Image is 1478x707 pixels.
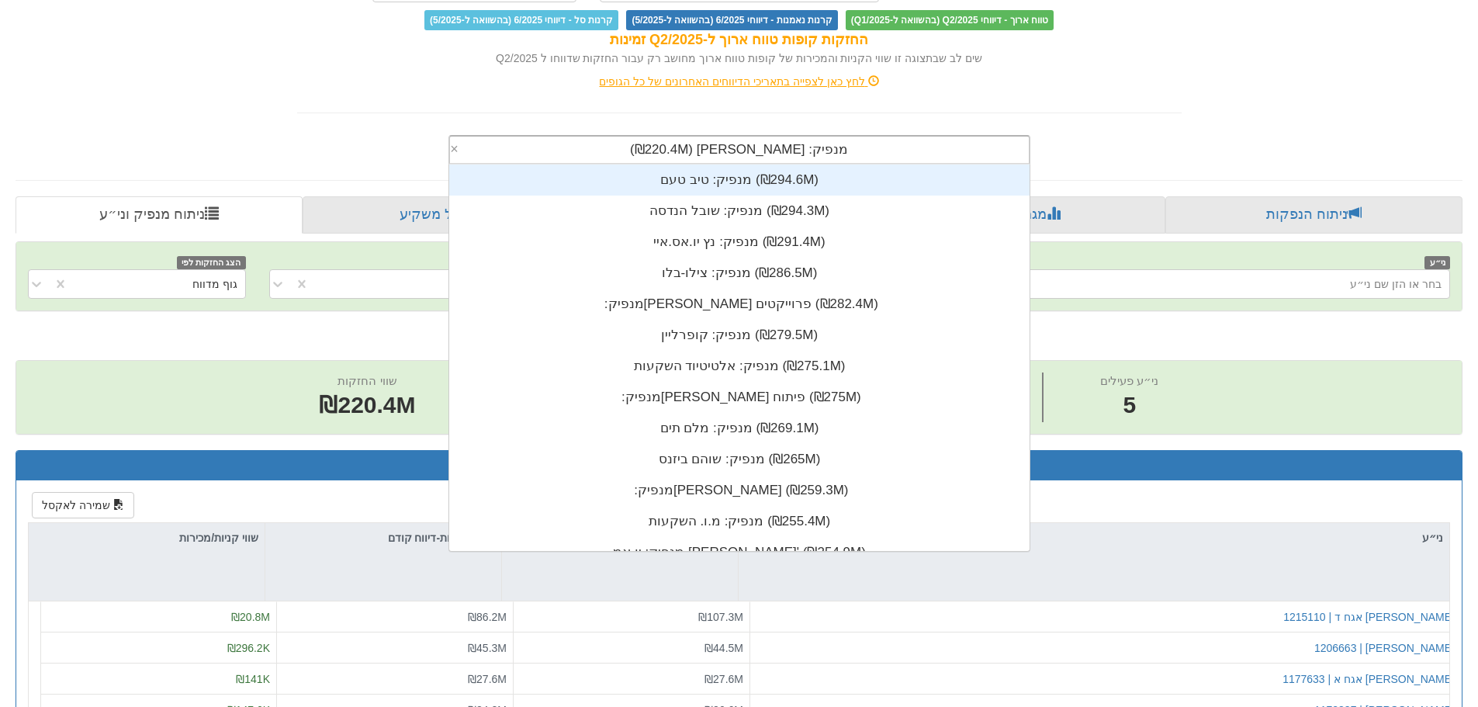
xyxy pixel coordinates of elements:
[1424,256,1450,269] span: ני״ע
[468,642,507,654] span: ₪45.3M
[231,611,270,623] span: ₪20.8M
[704,673,743,685] span: ₪27.6M
[468,673,507,685] span: ₪27.6M
[1314,640,1455,656] button: [PERSON_NAME] | 1206663
[449,227,1030,258] div: מנפיק: ‏נץ יו.אס.איי ‎(₪291.4M)‎
[449,196,1030,227] div: מנפיק: ‏שובל הנדסה ‎(₪294.3M)‎
[449,382,1030,413] div: מנפיק: ‏[PERSON_NAME] פיתוח ‎(₪275M)‎
[28,459,1450,473] h3: סיכום החזקות בני״ע של [PERSON_NAME]
[265,523,501,553] div: שווי החזקות-דיווח קודם
[1100,374,1158,387] span: ני״ע פעילים
[297,50,1182,66] div: שים לב שבתצוגה זו שווי הקניות והמכירות של קופות טווח ארוך מחושב רק עבור החזקות שדווחו ל Q2/2025
[1165,196,1462,234] a: ניתוח הנפקות
[449,413,1030,444] div: מנפיק: ‏מלם תים ‎(₪269.1M)‎
[698,611,743,623] span: ₪107.3M
[32,492,134,518] button: שמירה לאקסל
[626,10,837,30] span: קרנות נאמנות - דיווחי 6/2025 (בהשוואה ל-5/2025)
[286,74,1193,89] div: לחץ כאן לצפייה בתאריכי הדיווחים האחרונים של כל הגופים
[297,30,1182,50] div: החזקות קופות טווח ארוך ל-Q2/2025 זמינות
[449,165,1030,630] div: grid
[449,537,1030,568] div: מנפיק: ‏יו.אמ.[PERSON_NAME]' ‎(₪254.9M)‎
[450,142,459,156] span: ×
[449,320,1030,351] div: מנפיק: ‏קופרליין ‎(₪279.5M)‎
[704,642,743,654] span: ₪44.5M
[227,642,270,654] span: ₪296.2K
[449,258,1030,289] div: מנפיק: ‏צילו-בלו ‎(₪286.5M)‎
[449,165,1030,196] div: מנפיק: ‏טיב טעם ‎(₪294.6M)‎
[236,673,270,685] span: ₪141K
[319,392,415,418] span: ₪220.4M
[1282,671,1455,687] button: [PERSON_NAME] אגח א | 1177633
[449,444,1030,475] div: מנפיק: ‏שוהם ביזנס ‎(₪265M)‎
[739,523,1449,553] div: ני״ע
[424,10,618,30] span: קרנות סל - דיווחי 6/2025 (בהשוואה ל-5/2025)
[450,137,463,163] span: Clear value
[29,523,265,553] div: שווי קניות/מכירות
[1350,276,1442,292] div: בחר או הזן שם ני״ע
[449,351,1030,382] div: מנפיק: ‏אלטיטיוד השקעות ‎(₪275.1M)‎
[449,475,1030,506] div: מנפיק: ‏[PERSON_NAME] ‎(₪259.3M)‎
[337,374,396,387] span: שווי החזקות
[1100,389,1158,422] span: 5
[16,327,1462,352] h2: מיכמן - ניתוח מנפיק
[846,10,1054,30] span: טווח ארוך - דיווחי Q2/2025 (בהשוואה ל-Q1/2025)
[192,276,237,292] div: גוף מדווח
[468,611,507,623] span: ₪86.2M
[177,256,245,269] span: הצג החזקות לפי
[16,196,303,234] a: ניתוח מנפיק וני״ע
[449,506,1030,537] div: מנפיק: ‏מ.ו. השקעות ‎(₪255.4M)‎
[1283,609,1455,625] button: [PERSON_NAME] אגח ד | 1215110
[630,142,848,157] span: מנפיק: ‏[PERSON_NAME] ‎(₪220.4M)‎
[449,289,1030,320] div: מנפיק: ‏[PERSON_NAME] פרוייקטים ‎(₪282.4M)‎
[303,196,594,234] a: פרופיל משקיע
